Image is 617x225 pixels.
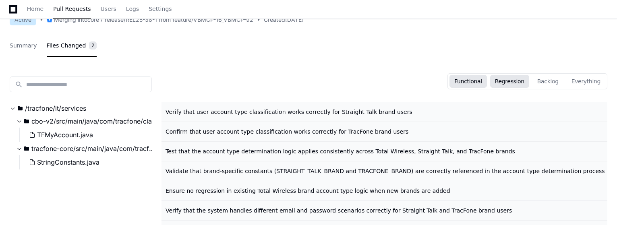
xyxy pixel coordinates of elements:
mat-icon: search [15,81,23,89]
span: Validate that brand-specific constants (STRAIGHT_TALK_BRAND and TRACFONE_BRAND) are correctly ref... [166,168,605,174]
span: Home [27,6,43,11]
button: Backlog [532,75,563,88]
svg: Directory [24,116,29,126]
svg: Directory [18,103,23,113]
span: Pull Requests [53,6,91,11]
span: Ensure no regression in existing Total Wireless brand account type logic when new brands are added [166,188,450,194]
span: Files Changed [47,43,86,48]
span: TFMyAccount.java [37,130,93,140]
button: Functional [449,75,487,88]
button: tracfone-core/src/main/java/com/tracfone/core/util [16,142,158,155]
span: Confirm that user account type classification works correctly for TracFone brand users [166,128,408,135]
button: TFMyAccount.java [26,128,153,142]
span: /tracfone/it/services [25,103,86,113]
span: StringConstants.java [37,157,99,167]
button: StringConstants.java [26,155,153,169]
button: Regression [490,75,529,88]
span: tracfone-core/src/main/java/com/tracfone/core/util [31,144,158,153]
span: Users [101,6,116,11]
div: core [87,16,99,24]
button: cbo-v2/src/main/java/com/tracfone/clarify/ebizcbo [16,115,158,128]
div: Merging into [54,16,87,24]
span: Summary [10,43,37,48]
span: Settings [149,6,172,11]
span: Test that the account type determination logic applies consistently across Total Wireless, Straig... [166,148,515,155]
span: Created [264,16,285,24]
span: Verify that user account type classification works correctly for Straight Talk brand users [166,109,412,115]
span: cbo-v2/src/main/java/com/tracfone/clarify/ebizcbo [31,116,158,126]
div: release/REL25-38-1 from feature/VBMCP-16_VBMCP-92 [105,16,253,24]
div: Active [10,14,36,25]
span: Logs [126,6,139,11]
span: 2 [89,41,97,50]
span: [DATE] [285,16,304,24]
button: /tracfone/it/services [10,102,152,115]
span: Verify that the system handles different email and password scenarios correctly for Straight Talk... [166,207,512,214]
svg: Directory [24,144,29,153]
button: Everything [567,75,605,88]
